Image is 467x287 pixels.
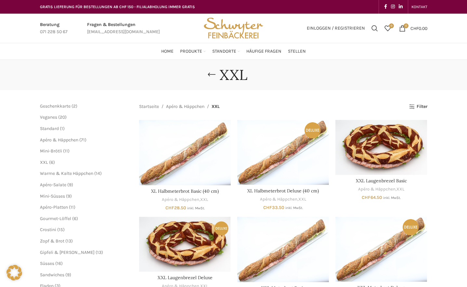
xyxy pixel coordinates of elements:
span: 9 [68,193,70,199]
span: 71 [81,137,85,143]
a: Apéro & Häppchen [40,137,78,143]
span: Produkte [180,48,202,55]
div: , [335,186,427,192]
div: Meine Wunschliste [381,22,394,35]
nav: Breadcrumb [139,103,220,110]
span: 0 [404,23,409,28]
bdi: 33.50 [263,205,284,210]
a: XXL [298,196,306,202]
span: 2 [73,103,76,109]
a: XXL Meterbrot Deluxe [335,217,427,281]
a: XXL [40,160,48,165]
a: Infobox link [40,21,68,36]
a: XL Halbmeterbrot Deluxe (40 cm) [247,188,319,194]
a: Facebook social link [382,2,389,11]
a: Gourmet-Löffel [40,216,71,221]
a: XXL Laugenbrezel Deluxe [158,275,213,280]
a: XXL [396,186,404,192]
bdi: 64.50 [362,195,382,200]
h1: XXL [220,66,247,84]
a: Apéro-Platten [40,204,68,210]
span: Standard [40,126,59,131]
a: Apéro & Häppchen [358,186,396,192]
a: Warme & Kalte Häppchen [40,171,93,176]
a: Crostini [40,227,56,232]
span: 15 [59,227,63,232]
div: , [237,196,329,202]
a: XXL Laugenbrezel Basic [356,178,407,184]
span: 11 [65,148,68,154]
a: 0 [381,22,394,35]
span: Einloggen / Registrieren [307,26,365,31]
span: KONTAKT [411,5,427,9]
a: Mini-Brötli [40,148,62,154]
bdi: 28.50 [165,205,186,211]
img: Bäckerei Schwyter [201,14,265,43]
a: Apéro & Häppchen [260,196,297,202]
a: Sandwiches [40,272,64,278]
a: Stellen [288,45,306,58]
span: CHF [362,195,370,200]
span: 16 [57,261,61,266]
a: Go back [203,68,220,81]
span: Häufige Fragen [246,48,281,55]
a: 0 CHF0.00 [396,22,431,35]
a: Produkte [180,45,206,58]
a: Instagram social link [389,2,397,11]
a: Zopf & Brot [40,238,64,244]
bdi: 0.00 [410,25,427,31]
a: XXL Laugenbrezel Basic [335,120,427,175]
span: Home [161,48,174,55]
a: Site logo [201,25,265,31]
span: 9 [67,272,70,278]
a: XXL Meterbrot Basic [237,217,329,282]
span: CHF [410,25,419,31]
a: Mini-Süsses [40,193,65,199]
a: Filter [409,104,427,110]
small: inkl. MwSt. [187,206,205,210]
a: Suchen [368,22,381,35]
div: Secondary navigation [408,0,431,13]
a: XL Halbmeterbrot Deluxe (40 cm) [237,120,329,185]
span: 6 [74,216,76,221]
a: Infobox link [87,21,160,36]
a: Apéro & Häppchen [166,103,204,110]
a: Apéro-Salate [40,182,66,188]
a: Geschenkkarte [40,103,71,109]
a: Linkedin social link [397,2,405,11]
span: 13 [97,250,101,255]
a: Apéro & Häppchen [162,197,199,203]
span: 0 [389,23,394,28]
span: Stellen [288,48,306,55]
a: Standorte [212,45,240,58]
span: XXL [212,103,220,110]
span: 13 [67,238,71,244]
span: Standorte [212,48,236,55]
a: Süsses [40,261,54,266]
a: XXL Laugenbrezel Deluxe [139,217,231,272]
a: Gipfeli & [PERSON_NAME] [40,250,95,255]
a: Häufige Fragen [246,45,281,58]
small: inkl. MwSt. [285,206,303,210]
span: 20 [60,114,65,120]
span: 11 [71,204,74,210]
a: XXL [200,197,208,203]
a: Veganes [40,114,57,120]
span: 14 [96,171,100,176]
a: KONTAKT [411,0,427,13]
span: 6 [51,160,53,165]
